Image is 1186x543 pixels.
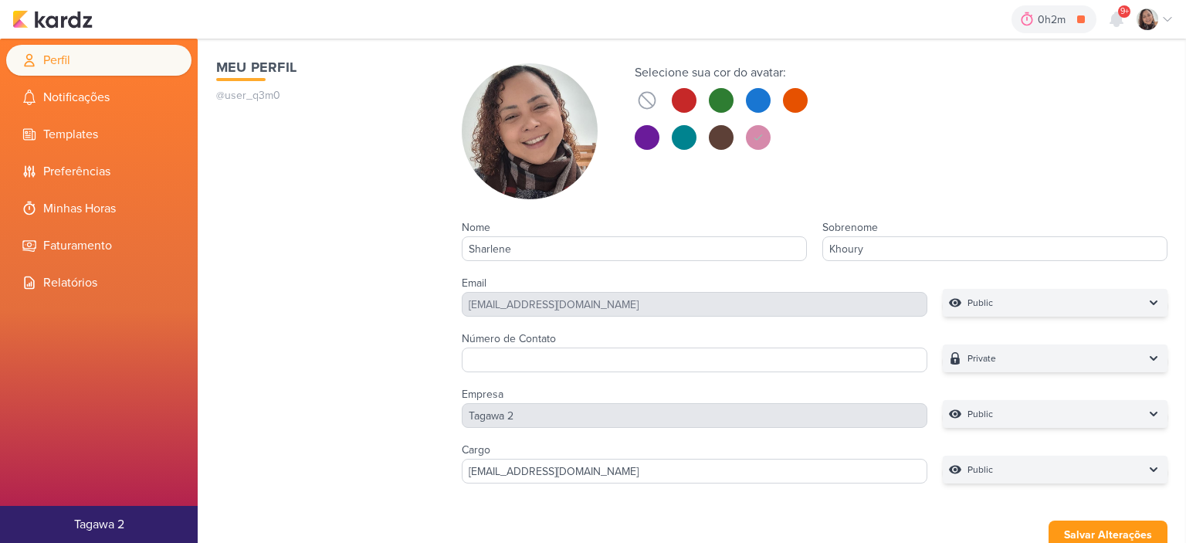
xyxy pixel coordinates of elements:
p: Public [967,295,993,311]
li: Relatórios [6,267,191,298]
button: Public [943,456,1167,484]
div: [EMAIL_ADDRESS][DOMAIN_NAME] [462,292,927,317]
p: Public [967,406,993,422]
li: Faturamento [6,230,191,261]
div: 0h2m [1038,12,1070,28]
p: Public [967,462,993,477]
img: Sharlene Khoury [462,63,598,199]
div: Selecione sua cor do avatar: [635,63,808,82]
label: Número de Contato [462,332,556,345]
button: Private [943,344,1167,372]
button: Public [943,400,1167,428]
li: Perfil [6,45,191,76]
label: Empresa [462,388,503,401]
li: Preferências [6,156,191,187]
li: Minhas Horas [6,193,191,224]
img: Sharlene Khoury [1137,8,1158,30]
li: Notificações [6,82,191,113]
li: Templates [6,119,191,150]
h1: Meu Perfil [216,57,431,78]
label: Email [462,277,486,290]
label: Sobrenome [822,221,878,234]
span: 9+ [1120,5,1129,18]
button: Public [943,289,1167,317]
p: Private [967,351,996,366]
label: Cargo [462,443,490,456]
label: Nome [462,221,490,234]
img: kardz.app [12,10,93,29]
p: @user_q3m0 [216,87,431,104]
